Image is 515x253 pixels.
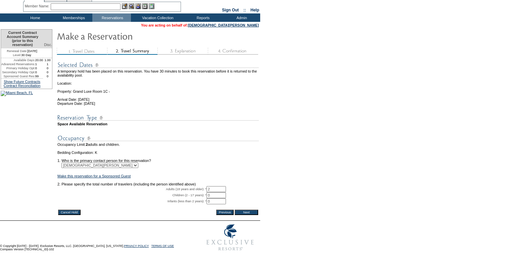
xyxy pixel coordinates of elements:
[57,61,259,69] img: subTtlSelectedDates.gif
[151,244,174,248] a: TERMS OF USE
[44,43,52,47] span: Disc.
[7,49,27,53] span: Renewal Date:
[57,192,206,198] td: Children (2 - 17 years): *
[57,134,259,142] img: subTtlOccupancy.gif
[1,62,35,66] td: Advanced Reservations:
[243,8,246,12] span: ::
[43,58,52,62] td: 1.00
[35,70,43,74] td: 0
[149,3,154,9] img: b_calculator.gif
[235,210,258,215] input: Next
[57,77,259,85] td: Location:
[57,182,259,186] td: 2. Please specify the total number of travelers (including the person identified above)
[1,48,43,53] td: [DATE]
[57,142,259,146] td: Occupancy Limit: adults and children.
[92,13,131,22] td: Reservations
[57,29,191,43] img: Make Reservation
[1,30,43,48] td: Current Contract Account Summary (prior to this reservation)
[57,101,259,106] td: Departure Date: [DATE]
[142,3,148,9] img: Reservations
[86,142,88,146] span: 2
[1,70,35,74] td: Secondary Holiday Opt:
[54,13,92,22] td: Memberships
[131,13,183,22] td: Vacation Collection
[183,13,222,22] td: Reports
[57,155,259,163] td: 1. Who is the primary contact person for this reservation?
[4,84,41,88] a: Contract Reconciliation
[43,66,52,70] td: 0
[57,122,259,126] td: Space Available Reservation
[43,62,52,66] td: 1
[208,48,258,55] img: step4_state1.gif
[1,66,35,70] td: Primary Holiday Opt:
[1,91,33,96] img: Miami Beach, FL
[35,74,43,78] td: 99
[129,3,134,9] img: View
[57,114,259,122] img: subTtlResType.gif
[157,48,208,55] img: step3_state1.gif
[122,3,128,9] img: b_edit.gif
[1,74,35,78] td: Sponsored Guest Res:
[250,8,259,12] a: Help
[57,85,259,93] td: Property: Grand Luxe Room 1C -
[216,210,234,215] input: Previous
[35,62,43,66] td: 1
[141,23,259,27] span: You are acting on behalf of:
[57,69,259,77] td: A temporary hold has been placed on this reservation. You have 30 minutes to book this reservatio...
[57,174,131,178] a: Make this reservation for a Sponsored Guest
[1,53,43,58] td: 30 Day
[58,210,81,215] input: Cancel Hold
[222,13,260,22] td: Admin
[57,93,259,101] td: Arrival Date: [DATE]
[43,70,52,74] td: 0
[57,151,259,155] td: Bedding Configuration: K
[4,80,40,84] a: Show Future Contracts
[43,74,52,78] td: 0
[188,23,259,27] a: [DEMOGRAPHIC_DATA][PERSON_NAME]
[35,66,43,70] td: 0
[57,186,206,192] td: Adults (18 years and older): *
[1,58,35,62] td: Available Days:
[107,48,157,55] img: step2_state2.gif
[25,3,51,9] div: Member Name:
[135,3,141,9] img: Impersonate
[35,58,43,62] td: 20.00
[124,244,149,248] a: PRIVACY POLICY
[15,13,54,22] td: Home
[13,53,21,57] span: Level:
[222,8,239,12] a: Sign Out
[57,48,107,55] img: step1_state3.gif
[57,198,206,204] td: Infants (less than 2 years): *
